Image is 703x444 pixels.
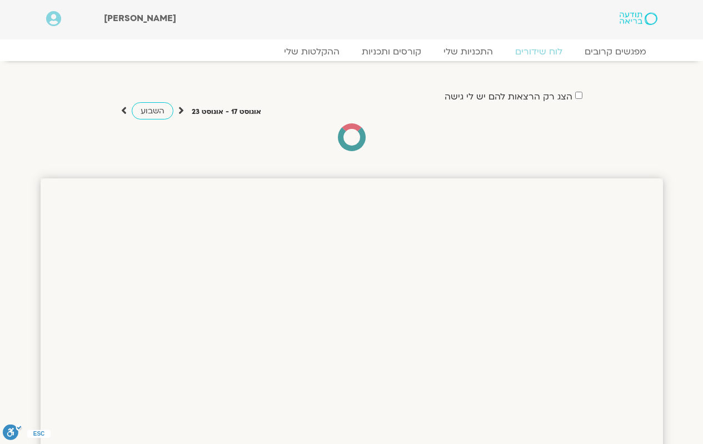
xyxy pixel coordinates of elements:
a: ההקלטות שלי [273,46,351,57]
a: מפגשים קרובים [574,46,657,57]
a: קורסים ותכניות [351,46,432,57]
a: לוח שידורים [504,46,574,57]
label: הצג רק הרצאות להם יש לי גישה [445,92,572,102]
p: אוגוסט 17 - אוגוסט 23 [192,106,261,118]
a: התכניות שלי [432,46,504,57]
span: השבוע [141,106,164,116]
span: [PERSON_NAME] [104,12,176,24]
nav: Menu [46,46,657,57]
a: השבוע [132,102,173,119]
